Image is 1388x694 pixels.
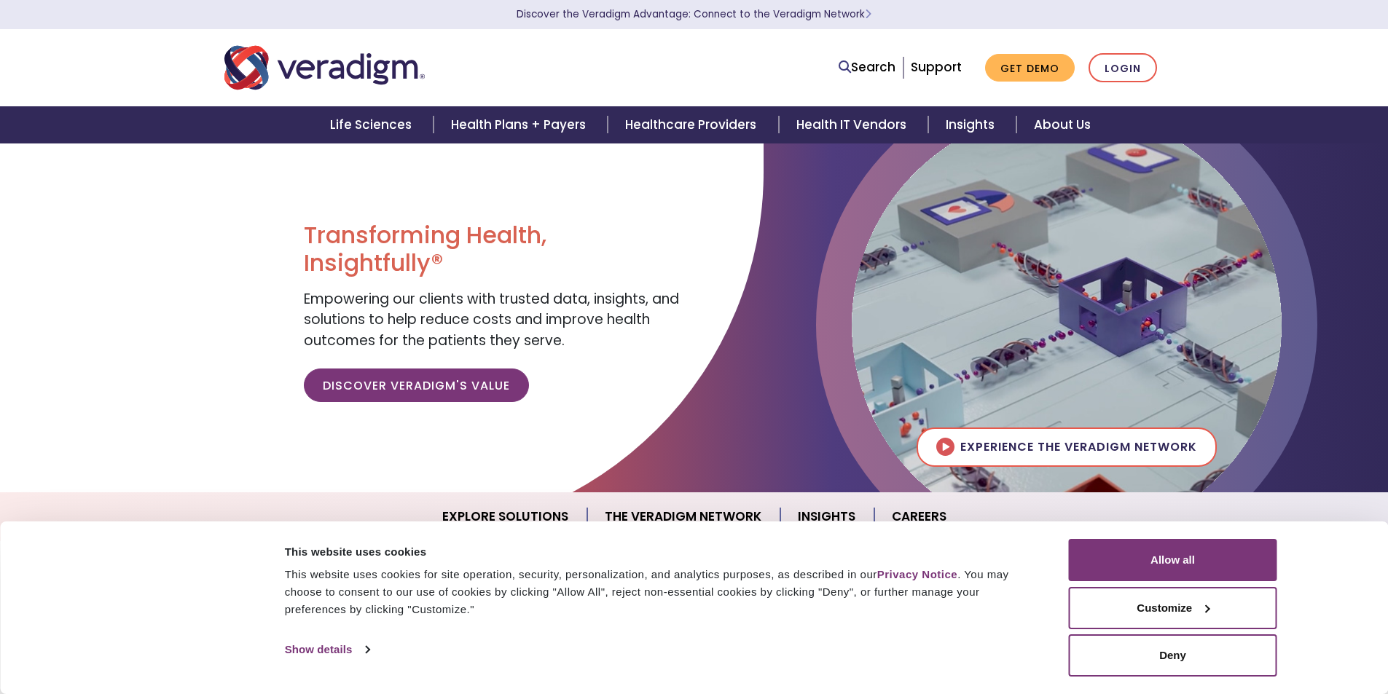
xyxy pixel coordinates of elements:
a: Login [1089,53,1157,83]
a: Insights [928,106,1016,143]
button: Deny [1069,634,1277,677]
a: Insights [780,498,874,535]
a: Get Demo [985,54,1075,82]
div: This website uses cookies for site operation, security, personalization, and analytics purposes, ... [285,566,1036,618]
a: Health Plans + Payers [434,106,608,143]
h1: Transforming Health, Insightfully® [304,221,683,277]
a: Healthcare Providers [608,106,778,143]
a: Discover Veradigm's Value [304,368,529,402]
img: Veradigm logo [224,44,425,92]
button: Customize [1069,587,1277,629]
a: Privacy Notice [877,568,957,580]
a: Show details [285,639,369,661]
div: This website uses cookies [285,543,1036,561]
button: Allow all [1069,539,1277,581]
a: Health IT Vendors [779,106,928,143]
a: Discover the Veradigm Advantage: Connect to the Veradigm NetworkLearn More [517,7,871,21]
a: About Us [1016,106,1108,143]
a: Explore Solutions [425,498,587,535]
span: Empowering our clients with trusted data, insights, and solutions to help reduce costs and improv... [304,289,679,350]
a: The Veradigm Network [587,498,780,535]
a: Search [839,58,895,77]
a: Life Sciences [313,106,434,143]
span: Learn More [865,7,871,21]
a: Support [911,58,962,76]
a: Careers [874,498,964,535]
